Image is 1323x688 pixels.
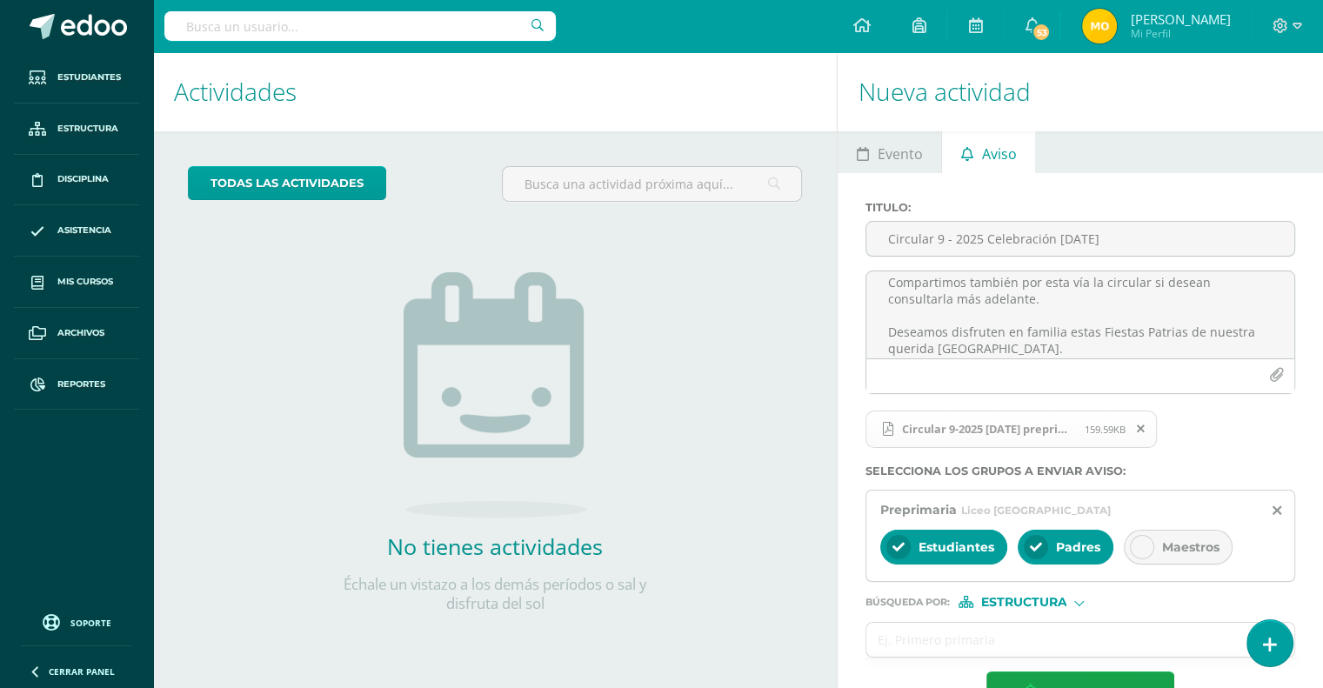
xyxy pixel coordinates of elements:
[859,52,1302,131] h1: Nueva actividad
[1130,10,1230,28] span: [PERSON_NAME]
[866,271,1294,358] textarea: Saludos estimados padres de familia, deseamos se encuentren muy bien. Les comentamos que [DATE] f...
[503,167,801,201] input: Busca una actividad próxima aquí...
[880,502,957,518] span: Preprimaria
[14,52,139,104] a: Estudiantes
[865,598,950,607] span: Búsqueda por :
[164,11,556,41] input: Busca un usuario...
[57,224,111,237] span: Asistencia
[878,133,923,175] span: Evento
[14,155,139,206] a: Disciplina
[1085,423,1126,436] span: 159.59KB
[865,411,1157,449] span: Circular 9-2025 Día del niño preprimaria.pdf
[57,326,104,340] span: Archivos
[57,122,118,136] span: Estructura
[70,617,111,629] span: Soporte
[959,596,1089,608] div: [object Object]
[1126,419,1156,438] span: Remover archivo
[865,464,1295,478] label: Selecciona los grupos a enviar aviso :
[188,166,386,200] a: todas las Actividades
[14,257,139,308] a: Mis cursos
[1082,9,1117,43] img: 1f106b6e7afca4fe1a88845eafc4bcfc.png
[1032,23,1051,42] span: 53
[21,610,132,633] a: Soporte
[893,422,1085,436] span: Circular 9-2025 [DATE] preprimaria.pdf
[980,598,1066,607] span: Estructura
[919,539,994,555] span: Estudiantes
[866,623,1260,657] input: Ej. Primero primaria
[1056,539,1100,555] span: Padres
[14,205,139,257] a: Asistencia
[14,104,139,155] a: Estructura
[404,272,586,518] img: no_activities.png
[865,201,1295,214] label: Titulo :
[57,70,121,84] span: Estudiantes
[14,359,139,411] a: Reportes
[942,131,1035,173] a: Aviso
[14,308,139,359] a: Archivos
[174,52,816,131] h1: Actividades
[1162,539,1219,555] span: Maestros
[57,172,109,186] span: Disciplina
[321,575,669,613] p: Échale un vistazo a los demás períodos o sal y disfruta del sol
[982,133,1017,175] span: Aviso
[57,377,105,391] span: Reportes
[838,131,941,173] a: Evento
[866,222,1294,256] input: Titulo
[321,531,669,561] h2: No tienes actividades
[1130,26,1230,41] span: Mi Perfil
[961,504,1111,517] span: Liceo [GEOGRAPHIC_DATA]
[57,275,113,289] span: Mis cursos
[49,665,115,678] span: Cerrar panel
